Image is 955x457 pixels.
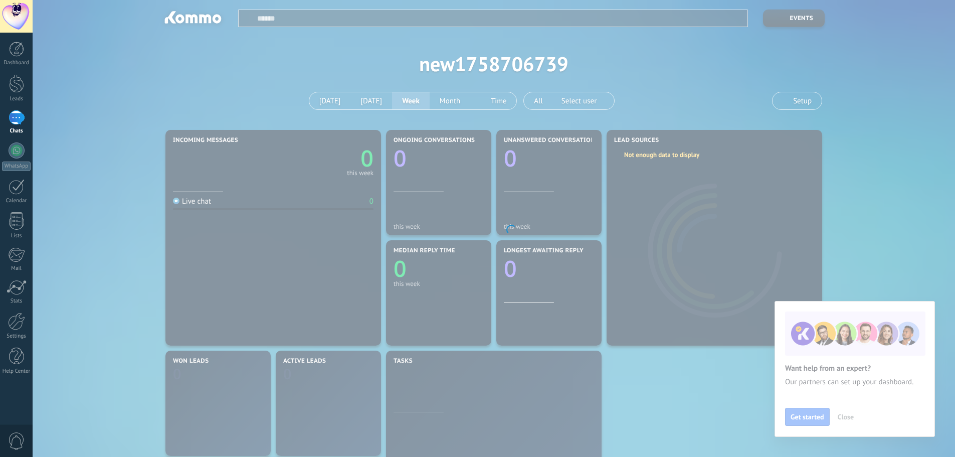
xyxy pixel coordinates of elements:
div: Lists [2,233,31,239]
div: Calendar [2,198,31,204]
div: Dashboard [2,60,31,66]
div: Stats [2,298,31,304]
div: Leads [2,96,31,102]
div: WhatsApp [2,162,31,171]
div: Help Center [2,368,31,375]
div: Settings [2,333,31,340]
div: Chats [2,128,31,134]
div: Mail [2,265,31,272]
